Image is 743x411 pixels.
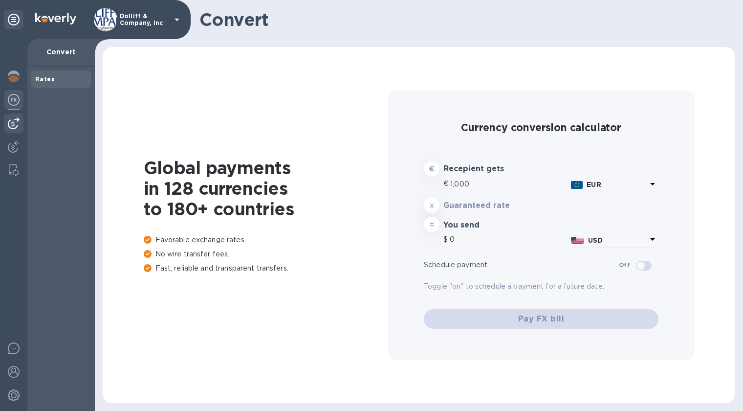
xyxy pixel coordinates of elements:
b: Off [619,261,630,269]
h2: Currency conversion calculator [424,121,658,134]
div: = [424,217,439,232]
h1: Global payments in 128 currencies to 180+ countries [144,158,388,219]
input: Amount [450,232,567,247]
input: Amount [450,177,567,191]
div: Unpin categories [4,10,23,29]
img: Foreign exchange [8,94,20,106]
h1: Convert [199,9,727,30]
p: Toggle "on" to schedule a payment for a future date. [424,281,658,292]
img: USD [571,237,584,244]
p: Schedule payment [424,260,619,270]
b: Rates [35,75,55,83]
h3: Recepient gets [443,164,539,174]
div: x [424,197,439,213]
div: $ [443,232,450,247]
p: Dolliff & Company, Inc [120,13,169,26]
b: EUR [587,181,601,188]
b: USD [588,236,603,244]
p: Favorable exchange rates. [144,235,388,245]
p: No wire transfer fees. [144,249,388,259]
h3: You send [443,221,539,230]
strong: € [429,165,434,173]
img: Logo [35,13,76,24]
p: Convert [35,47,87,57]
div: € [443,177,450,191]
h3: Guaranteed rate [443,201,539,210]
p: Fast, reliable and transparent transfers. [144,263,388,274]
